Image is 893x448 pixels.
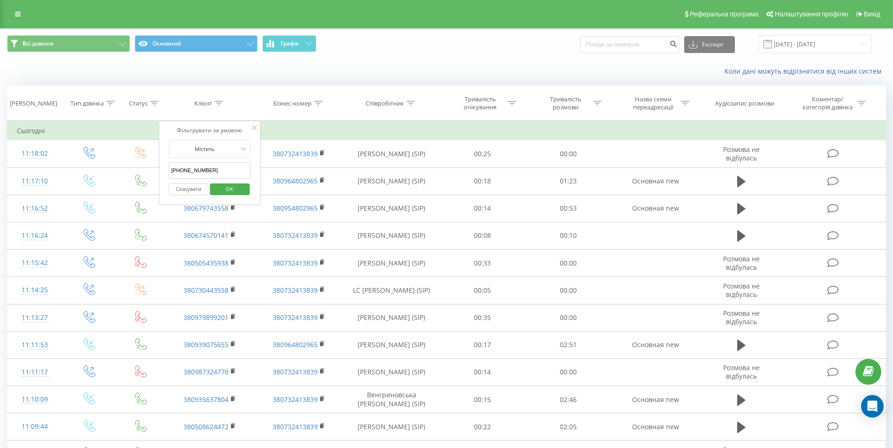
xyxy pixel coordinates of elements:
[183,313,229,322] a: 380979899201
[611,167,700,195] td: Основная new
[23,40,53,47] span: Всі дзвінки
[628,95,679,111] div: Назва схеми переадресації
[343,277,440,304] td: LC [PERSON_NAME] (SIP)
[183,258,229,267] a: 380505435938
[440,358,526,386] td: 00:14
[525,386,611,413] td: 02:46
[273,176,318,185] a: 380964802965
[525,222,611,249] td: 00:10
[541,95,591,111] div: Тривалість розмови
[455,95,505,111] div: Тривалість очікування
[611,331,700,358] td: Основная new
[440,167,526,195] td: 00:18
[723,145,760,162] span: Розмова не відбулась
[440,331,526,358] td: 00:17
[525,167,611,195] td: 01:23
[343,304,440,331] td: [PERSON_NAME] (SIP)
[525,304,611,331] td: 00:00
[343,358,440,386] td: [PERSON_NAME] (SIP)
[273,231,318,240] a: 380732413839
[440,222,526,249] td: 00:08
[611,386,700,413] td: Основная new
[525,250,611,277] td: 00:00
[800,95,855,111] div: Коментар/категорія дзвінка
[580,36,679,53] input: Пошук за номером
[611,195,700,222] td: Основная new
[440,140,526,167] td: 00:25
[262,35,316,52] button: Графік
[183,204,229,213] a: 380679743558
[440,413,526,440] td: 00:22
[273,286,318,295] a: 380732413839
[684,36,735,53] button: Експорт
[273,313,318,322] a: 380732413839
[343,250,440,277] td: [PERSON_NAME] (SIP)
[183,422,229,431] a: 380508624472
[723,281,760,299] span: Розмова не відбулась
[17,281,53,299] div: 11:14:25
[183,395,229,404] a: 380935637804
[343,386,440,413] td: Венгриновська [PERSON_NAME] (SIP)
[690,10,759,18] span: Реферальна програма
[183,340,229,349] a: 380939075655
[216,182,243,196] span: OK
[723,363,760,380] span: Розмова не відбулась
[343,222,440,249] td: [PERSON_NAME] (SIP)
[8,121,886,140] td: Сьогодні
[273,204,318,213] a: 380954802965
[17,390,53,409] div: 11:10:09
[440,195,526,222] td: 00:14
[70,99,104,107] div: Тип дзвінка
[183,367,229,376] a: 380987324770
[17,309,53,327] div: 11:13:27
[723,254,760,272] span: Розмова не відбулась
[210,183,250,195] button: OK
[366,99,404,107] div: Співробітник
[775,10,848,18] span: Налаштування профілю
[723,309,760,326] span: Розмова не відбулась
[17,144,53,163] div: 11:18:02
[168,183,208,195] button: Скасувати
[183,286,229,295] a: 380730443558
[440,277,526,304] td: 00:05
[343,167,440,195] td: [PERSON_NAME] (SIP)
[17,199,53,218] div: 11:16:52
[525,413,611,440] td: 02:05
[864,10,880,18] span: Вихід
[168,162,251,179] input: Введіть значення
[281,40,299,47] span: Графік
[17,254,53,272] div: 11:15:42
[525,140,611,167] td: 00:00
[10,99,57,107] div: [PERSON_NAME]
[194,99,212,107] div: Клієнт
[273,258,318,267] a: 380732413839
[17,227,53,245] div: 11:16:24
[440,386,526,413] td: 00:15
[525,195,611,222] td: 00:53
[17,363,53,381] div: 11:11:17
[273,395,318,404] a: 380732413839
[17,418,53,436] div: 11:09:44
[17,172,53,190] div: 11:17:10
[273,422,318,431] a: 380732413839
[343,195,440,222] td: [PERSON_NAME] (SIP)
[135,35,258,52] button: Основний
[273,367,318,376] a: 380732413839
[715,99,774,107] div: Аудіозапис розмови
[7,35,130,52] button: Всі дзвінки
[861,395,884,418] div: Open Intercom Messenger
[440,304,526,331] td: 00:35
[273,340,318,349] a: 380964802965
[129,99,148,107] div: Статус
[343,140,440,167] td: [PERSON_NAME] (SIP)
[183,231,229,240] a: 380674570141
[525,277,611,304] td: 00:00
[273,99,312,107] div: Бізнес номер
[525,358,611,386] td: 00:00
[611,413,700,440] td: Основная new
[440,250,526,277] td: 00:33
[343,413,440,440] td: [PERSON_NAME] (SIP)
[273,149,318,158] a: 380732413839
[168,126,251,135] div: Фільтрувати за умовою
[725,67,886,76] a: Коли дані можуть відрізнятися вiд інших систем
